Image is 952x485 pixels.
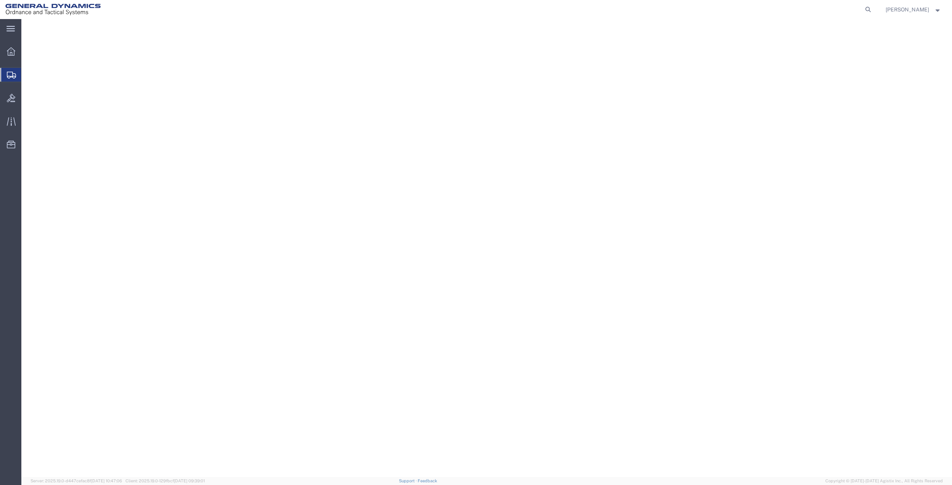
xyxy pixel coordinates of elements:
span: Client: 2025.19.0-129fbcf [125,479,205,483]
iframe: FS Legacy Container [21,19,952,477]
span: [DATE] 10:47:06 [91,479,122,483]
a: Support [399,479,418,483]
span: Copyright © [DATE]-[DATE] Agistix Inc., All Rights Reserved [825,478,943,484]
span: Nicholas Bohmer [886,5,929,14]
img: logo [5,4,101,15]
button: [PERSON_NAME] [885,5,942,14]
a: Feedback [418,479,437,483]
span: Server: 2025.19.0-d447cefac8f [31,479,122,483]
span: [DATE] 09:39:01 [174,479,205,483]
